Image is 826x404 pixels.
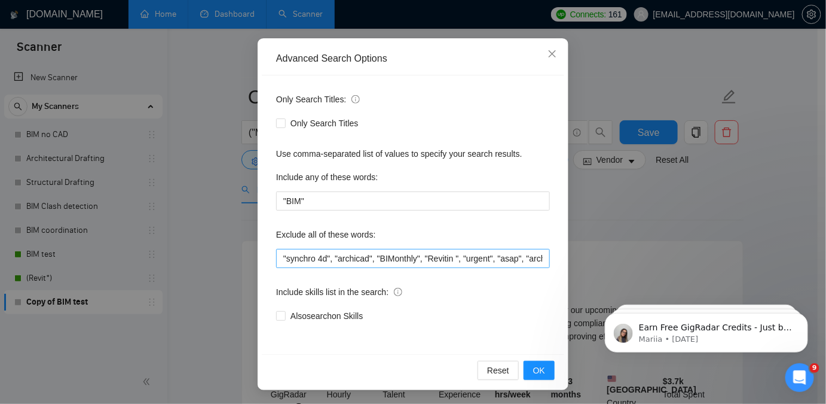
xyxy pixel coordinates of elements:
[286,117,363,130] span: Only Search Titles
[785,363,814,392] iframe: Intercom live chat
[547,49,557,59] span: close
[394,288,402,296] span: info-circle
[810,363,819,373] span: 9
[478,361,519,380] button: Reset
[524,361,555,380] button: OK
[276,225,376,244] label: Exclude all of these words:
[351,95,360,104] span: info-circle
[276,93,360,106] span: Only Search Titles:
[286,309,368,323] span: Also search on Skills
[487,364,509,377] span: Reset
[276,147,550,160] div: Use comma-separated list of values to specify your search results.
[533,364,545,377] span: OK
[536,38,568,71] button: Close
[276,168,378,187] label: Include any of these words:
[587,288,826,372] iframe: Intercom notifications message
[276,285,402,299] span: Include skills list in the search:
[276,52,550,65] div: Advanced Search Options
